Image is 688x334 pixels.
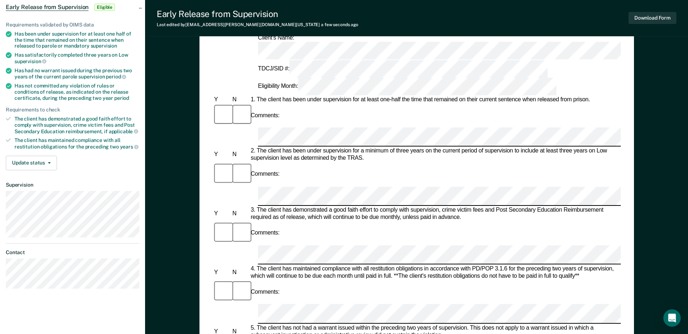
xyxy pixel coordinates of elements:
[231,151,249,159] div: N
[249,96,621,103] div: 1. The client has been under supervision for at least one-half the time that remained on their cu...
[120,144,139,150] span: years
[15,137,139,150] div: The client has maintained compliance with all restitution obligations for the preceding two
[15,52,139,64] div: Has satisfactorily completed three years on Low
[157,22,358,27] div: Last edited by [EMAIL_ADDRESS][PERSON_NAME][DOMAIN_NAME][US_STATE]
[91,43,117,49] span: supervision
[231,210,249,217] div: N
[249,289,281,296] div: Comments:
[249,230,281,237] div: Comments:
[213,151,231,159] div: Y
[213,269,231,276] div: Y
[213,96,231,103] div: Y
[6,156,57,170] button: Update status
[15,58,46,64] span: supervision
[321,22,358,27] span: a few seconds ago
[249,148,621,162] div: 2. The client has been under supervision for a minimum of three years on the current period of su...
[213,210,231,217] div: Y
[231,96,249,103] div: N
[106,74,126,80] span: period
[114,95,129,101] span: period
[6,107,139,113] div: Requirements to check
[629,12,676,24] button: Download Form
[249,171,281,178] div: Comments:
[256,60,549,78] div: TDCJ/SID #:
[249,207,621,221] div: 3. The client has demonstrated a good faith effort to comply with supervision, crime victim fees ...
[15,83,139,101] div: Has not committed any violation of rules or conditions of release, as indicated on the release ce...
[249,112,281,119] div: Comments:
[109,129,138,134] span: applicable
[663,309,681,327] div: Open Intercom Messenger
[94,4,115,11] span: Eligible
[15,68,139,80] div: Has had no warrant issued during the previous two years of the current parole supervision
[249,265,621,280] div: 4. The client has maintained compliance with all restitution obligations in accordance with PD/PO...
[15,116,139,134] div: The client has demonstrated a good faith effort to comply with supervision, crime victim fees and...
[6,182,139,188] dt: Supervision
[6,249,139,256] dt: Contact
[15,31,139,49] div: Has been under supervision for at least one half of the time that remained on their sentence when...
[6,22,139,28] div: Requirements validated by OIMS data
[157,9,358,19] div: Early Release from Supervision
[6,4,88,11] span: Early Release from Supervision
[256,78,558,95] div: Eligibility Month:
[231,269,249,276] div: N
